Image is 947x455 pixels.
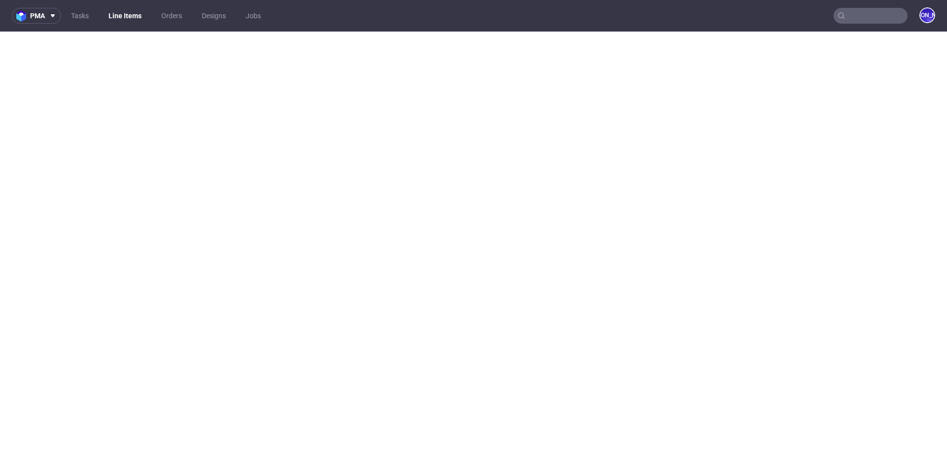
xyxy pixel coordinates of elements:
span: pma [30,12,45,19]
button: pma [12,8,61,24]
a: Tasks [65,8,95,24]
a: Jobs [240,8,267,24]
figcaption: [PERSON_NAME] [920,8,934,22]
a: Line Items [103,8,147,24]
img: logo [16,10,30,22]
a: Designs [196,8,232,24]
a: Orders [155,8,188,24]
